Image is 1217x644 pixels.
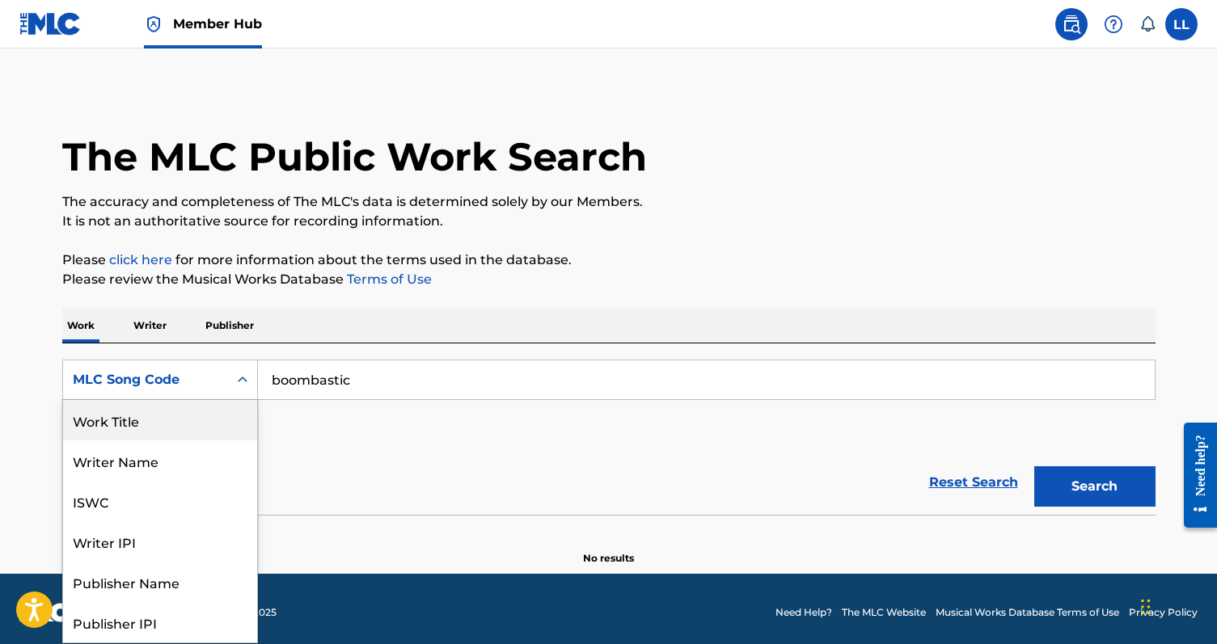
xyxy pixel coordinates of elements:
[1129,605,1198,620] a: Privacy Policy
[62,133,647,181] h1: The MLC Public Work Search
[583,532,634,566] p: No results
[73,370,218,389] div: MLC Song Code
[344,271,432,287] a: Terms of Use
[63,400,257,440] div: Work Title
[1062,15,1081,34] img: search
[62,360,1156,515] form: Search Form
[63,440,257,481] div: Writer Name
[936,605,1119,620] a: Musical Works Database Terms of Use
[1139,16,1156,32] div: Notifications
[1055,8,1088,40] a: Public Search
[63,481,257,521] div: ISWC
[109,252,172,267] a: click here
[775,605,832,620] a: Need Help?
[62,309,99,343] p: Work
[63,602,257,642] div: Publisher IPI
[1141,583,1151,631] div: Drag
[144,15,163,34] img: Top Rightsholder
[201,309,259,343] p: Publisher
[173,15,262,33] span: Member Hub
[19,12,82,36] img: MLC Logo
[1104,15,1123,34] img: help
[62,212,1156,231] p: It is not an authoritative source for recording information.
[842,605,926,620] a: The MLC Website
[1034,466,1156,507] button: Search
[63,562,257,602] div: Publisher Name
[1097,8,1130,40] div: Help
[921,465,1026,500] a: Reset Search
[1172,408,1217,541] iframe: Resource Center
[1136,566,1217,644] iframe: Chat Widget
[63,521,257,562] div: Writer IPI
[1165,8,1198,40] div: User Menu
[129,309,171,343] p: Writer
[62,192,1156,212] p: The accuracy and completeness of The MLC's data is determined solely by our Members.
[62,250,1156,270] p: Please for more information about the terms used in the database.
[62,270,1156,289] p: Please review the Musical Works Database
